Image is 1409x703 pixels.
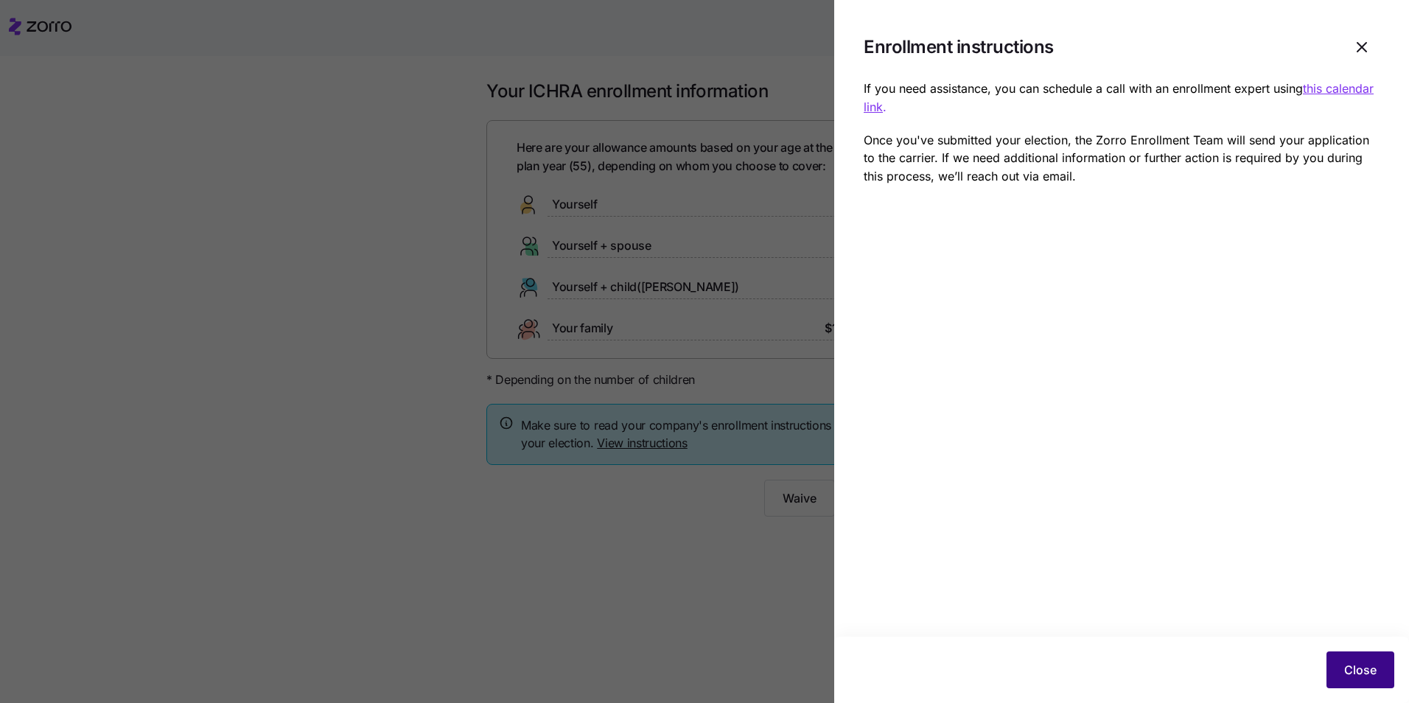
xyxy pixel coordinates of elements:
span: Close [1344,661,1377,679]
button: Close [1326,651,1394,688]
h1: Enrollment instructions [864,35,1332,58]
a: . [883,99,887,114]
p: If you need assistance, you can schedule a call with an enrollment expert using [864,80,1380,116]
p: Once you've submitted your election, the Zorro Enrollment Team will send your application to the ... [864,131,1380,186]
a: this calendar link [864,81,1374,114]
